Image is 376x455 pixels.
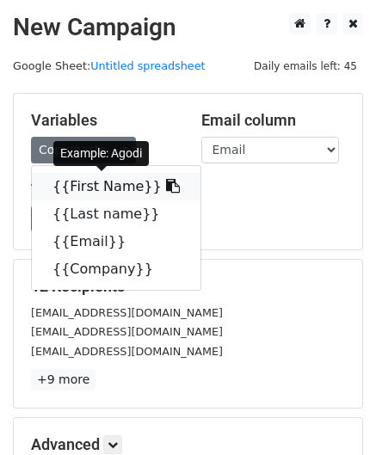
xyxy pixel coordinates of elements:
[31,435,345,454] h5: Advanced
[32,173,200,200] a: {{First Name}}
[31,345,223,358] small: [EMAIL_ADDRESS][DOMAIN_NAME]
[290,372,376,455] iframe: Chat Widget
[201,111,346,130] h5: Email column
[31,111,176,130] h5: Variables
[13,13,363,42] h2: New Campaign
[248,57,363,76] span: Daily emails left: 45
[248,59,363,72] a: Daily emails left: 45
[31,369,96,390] a: +9 more
[31,137,136,163] a: Copy/paste...
[31,306,223,319] small: [EMAIL_ADDRESS][DOMAIN_NAME]
[32,228,200,255] a: {{Email}}
[13,59,206,72] small: Google Sheet:
[53,141,149,166] div: Example: Agodi
[32,255,200,283] a: {{Company}}
[90,59,205,72] a: Untitled spreadsheet
[32,200,200,228] a: {{Last name}}
[31,325,223,338] small: [EMAIL_ADDRESS][DOMAIN_NAME]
